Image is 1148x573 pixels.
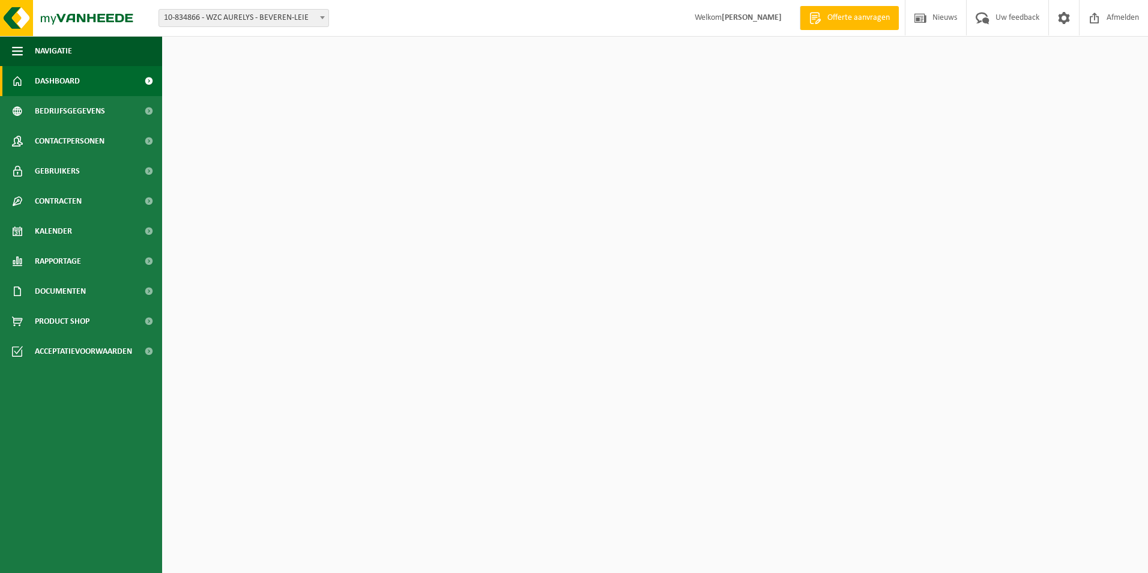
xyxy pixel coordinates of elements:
span: Contracten [35,186,82,216]
span: Contactpersonen [35,126,104,156]
span: Offerte aanvragen [824,12,893,24]
span: Dashboard [35,66,80,96]
span: Bedrijfsgegevens [35,96,105,126]
span: Documenten [35,276,86,306]
span: Kalender [35,216,72,246]
span: Gebruikers [35,156,80,186]
strong: [PERSON_NAME] [722,13,782,22]
span: Navigatie [35,36,72,66]
a: Offerte aanvragen [800,6,899,30]
span: Acceptatievoorwaarden [35,336,132,366]
span: Product Shop [35,306,89,336]
span: Rapportage [35,246,81,276]
span: 10-834866 - WZC AURELYS - BEVEREN-LEIE [159,10,328,26]
span: 10-834866 - WZC AURELYS - BEVEREN-LEIE [159,9,329,27]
